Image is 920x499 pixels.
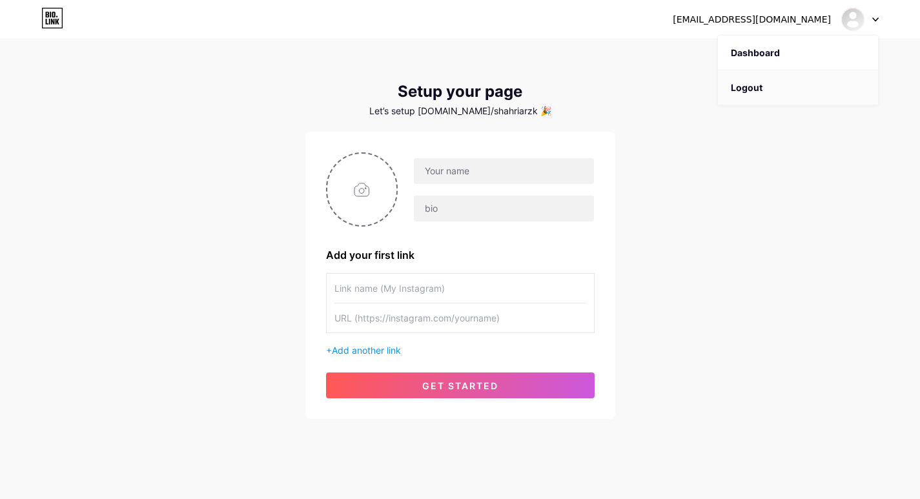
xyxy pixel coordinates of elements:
div: Let’s setup [DOMAIN_NAME]/shahriarzk 🎉 [305,106,615,116]
input: bio [414,196,593,221]
div: + [326,343,595,357]
li: Logout [718,70,878,105]
span: Add another link [332,345,401,356]
div: [EMAIL_ADDRESS][DOMAIN_NAME] [673,13,831,26]
input: URL (https://instagram.com/yourname) [334,303,586,332]
div: Setup your page [305,83,615,101]
span: get started [422,380,498,391]
a: Dashboard [718,36,878,70]
input: Your name [414,158,593,184]
div: Add your first link [326,247,595,263]
input: Link name (My Instagram) [334,274,586,303]
button: get started [326,372,595,398]
img: Shahriar Utshob [841,7,865,32]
